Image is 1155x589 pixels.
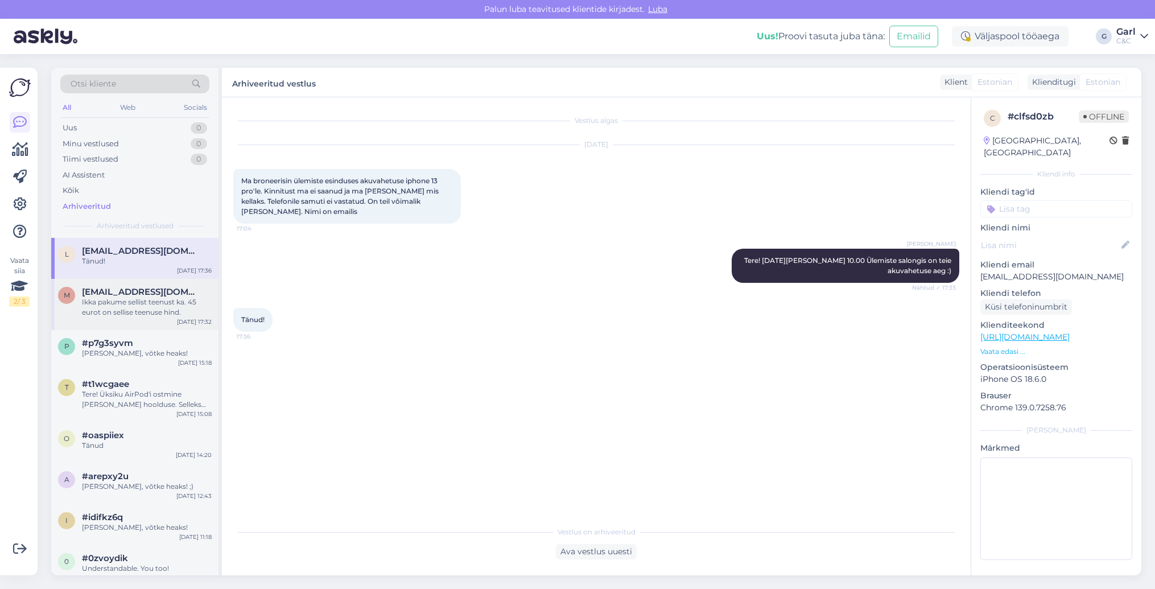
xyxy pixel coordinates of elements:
div: All [60,100,73,115]
button: Emailid [889,26,938,47]
div: Klienditugi [1028,76,1076,88]
div: [DATE] 10:47 [176,574,212,582]
p: Kliendi nimi [980,222,1132,234]
span: Tere! [DATE][PERSON_NAME] 10.00 Ülemiste salongis on teie akuvahetuse aeg :) [744,256,953,275]
span: Tänud! [241,315,265,324]
div: Arhiveeritud [63,201,111,212]
div: [DATE] 14:20 [176,451,212,459]
a: [URL][DOMAIN_NAME] [980,332,1070,342]
span: Estonian [977,76,1012,88]
div: [DATE] [233,139,959,150]
span: #t1wcgaee [82,379,129,389]
span: Estonian [1086,76,1120,88]
p: Operatsioonisüsteem [980,361,1132,373]
p: Chrome 139.0.7258.76 [980,402,1132,414]
p: [EMAIL_ADDRESS][DOMAIN_NAME] [980,271,1132,283]
input: Lisa tag [980,200,1132,217]
a: GarlC&C [1116,27,1148,46]
span: [PERSON_NAME] [907,240,956,248]
span: #0zvoydik [82,553,128,563]
div: Understandable. You too! [82,563,212,574]
div: Tänud [82,440,212,451]
p: iPhone OS 18.6.0 [980,373,1132,385]
img: Askly Logo [9,77,31,98]
div: Tänud! [82,256,212,266]
div: # clfsd0zb [1008,110,1079,123]
div: Ikka pakume sellist teenust ka. 45 eurot on sellise teenuse hind. [82,297,212,318]
div: Garl [1116,27,1136,36]
div: Socials [181,100,209,115]
span: o [64,434,69,443]
div: [PERSON_NAME], võtke heaks! ;) [82,481,212,492]
div: C&C [1116,36,1136,46]
div: Ava vestlus uuesti [556,544,637,559]
div: [DATE] 17:32 [177,318,212,326]
span: Otsi kliente [71,78,116,90]
div: G [1096,28,1112,44]
div: AI Assistent [63,170,105,181]
div: Minu vestlused [63,138,119,150]
div: Väljaspool tööaega [952,26,1069,47]
div: [DATE] 15:18 [178,359,212,367]
span: Luba [645,4,671,14]
p: Kliendi email [980,259,1132,271]
span: p [64,342,69,351]
p: Brauser [980,390,1132,402]
b: Uus! [757,31,778,42]
div: Web [118,100,138,115]
div: [DATE] 15:08 [176,410,212,418]
span: 17:04 [237,224,279,233]
span: Offline [1079,110,1129,123]
span: 0 [64,557,69,566]
div: Uus [63,122,77,134]
div: 2 / 3 [9,296,30,307]
span: #oaspiiex [82,430,124,440]
div: Proovi tasuta juba täna: [757,30,885,43]
div: Tere! Üksiku AirPod'i ostmine [PERSON_NAME] hoolduse. Selleks tuleks Teil eelnevalt aeg broneerid... [82,389,212,410]
div: Vaata siia [9,256,30,307]
div: 0 [191,138,207,150]
div: [DATE] 11:18 [179,533,212,541]
span: #arepxy2u [82,471,129,481]
span: i [65,516,68,525]
div: [PERSON_NAME], võtke heaks! [82,522,212,533]
div: 0 [191,122,207,134]
span: l [65,250,69,258]
span: Vestlus on arhiveeritud [558,527,636,537]
div: Kõik [63,185,79,196]
p: Vaata edasi ... [980,347,1132,357]
div: Vestlus algas [233,116,959,126]
span: t [65,383,69,392]
div: [DATE] 17:36 [177,266,212,275]
span: m [64,291,70,299]
span: #idifkz6q [82,512,123,522]
span: Ma broneerisin ülemiste esinduses akuvahetuse iphone 13 pro'le. Kinnitust ma ei saanud ja ma [PER... [241,176,440,216]
div: [PERSON_NAME] [980,425,1132,435]
div: Klient [940,76,968,88]
div: [PERSON_NAME], võtke heaks! [82,348,212,359]
div: 0 [191,154,207,165]
p: Kliendi telefon [980,287,1132,299]
span: Arhiveeritud vestlused [97,221,174,231]
div: [DATE] 12:43 [176,492,212,500]
div: Tiimi vestlused [63,154,118,165]
label: Arhiveeritud vestlus [232,75,316,90]
p: Kliendi tag'id [980,186,1132,198]
div: Küsi telefoninumbrit [980,299,1072,315]
p: Märkmed [980,442,1132,454]
div: Kliendi info [980,169,1132,179]
span: a [64,475,69,484]
div: [GEOGRAPHIC_DATA], [GEOGRAPHIC_DATA] [984,135,1109,159]
span: Nähtud ✓ 17:33 [912,283,956,292]
p: Klienditeekond [980,319,1132,331]
span: #p7g3syvm [82,338,133,348]
span: mparktal@gmail.com [82,287,200,297]
span: c [990,114,995,122]
span: lea.vari@gmail.com [82,246,200,256]
span: 17:36 [237,332,279,341]
input: Lisa nimi [981,239,1119,252]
